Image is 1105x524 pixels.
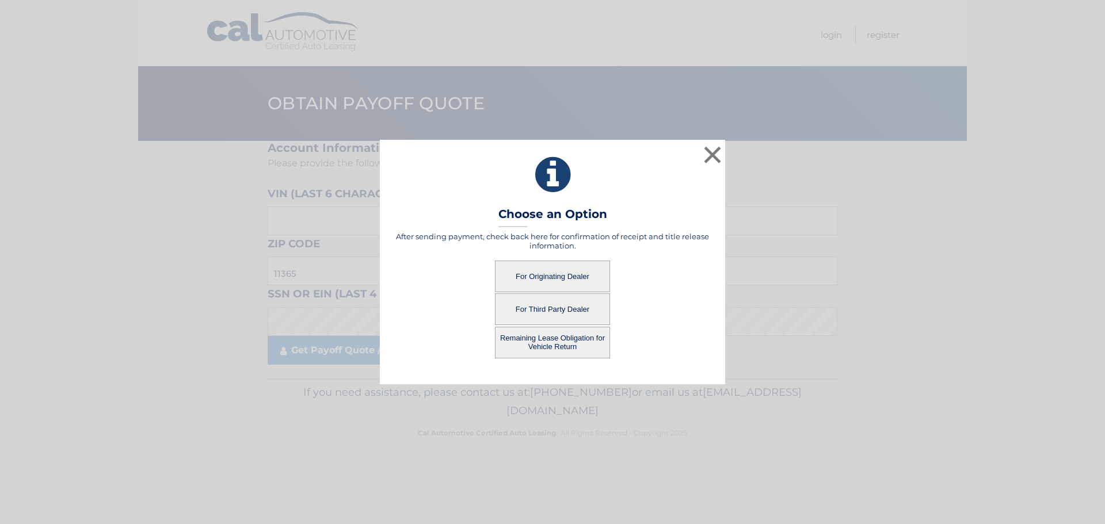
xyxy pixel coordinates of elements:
h5: After sending payment, check back here for confirmation of receipt and title release information. [394,232,711,250]
h3: Choose an Option [498,207,607,227]
button: For Third Party Dealer [495,293,610,325]
button: For Originating Dealer [495,261,610,292]
button: × [701,143,724,166]
button: Remaining Lease Obligation for Vehicle Return [495,327,610,358]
